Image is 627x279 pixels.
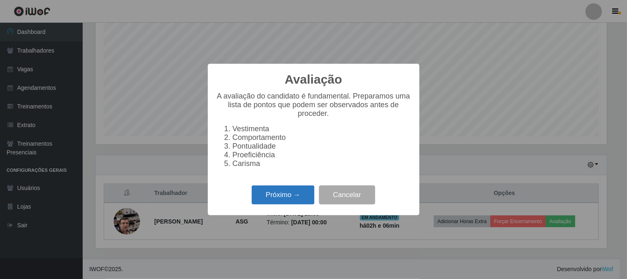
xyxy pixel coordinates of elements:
p: A avaliação do candidato é fundamental. Preparamos uma lista de pontos que podem ser observados a... [216,92,411,118]
li: Proeficiência [233,151,411,159]
li: Comportamento [233,133,411,142]
button: Próximo → [252,185,315,205]
h2: Avaliação [285,72,342,87]
li: Pontualidade [233,142,411,151]
li: Carisma [233,159,411,168]
button: Cancelar [319,185,375,205]
li: Vestimenta [233,125,411,133]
